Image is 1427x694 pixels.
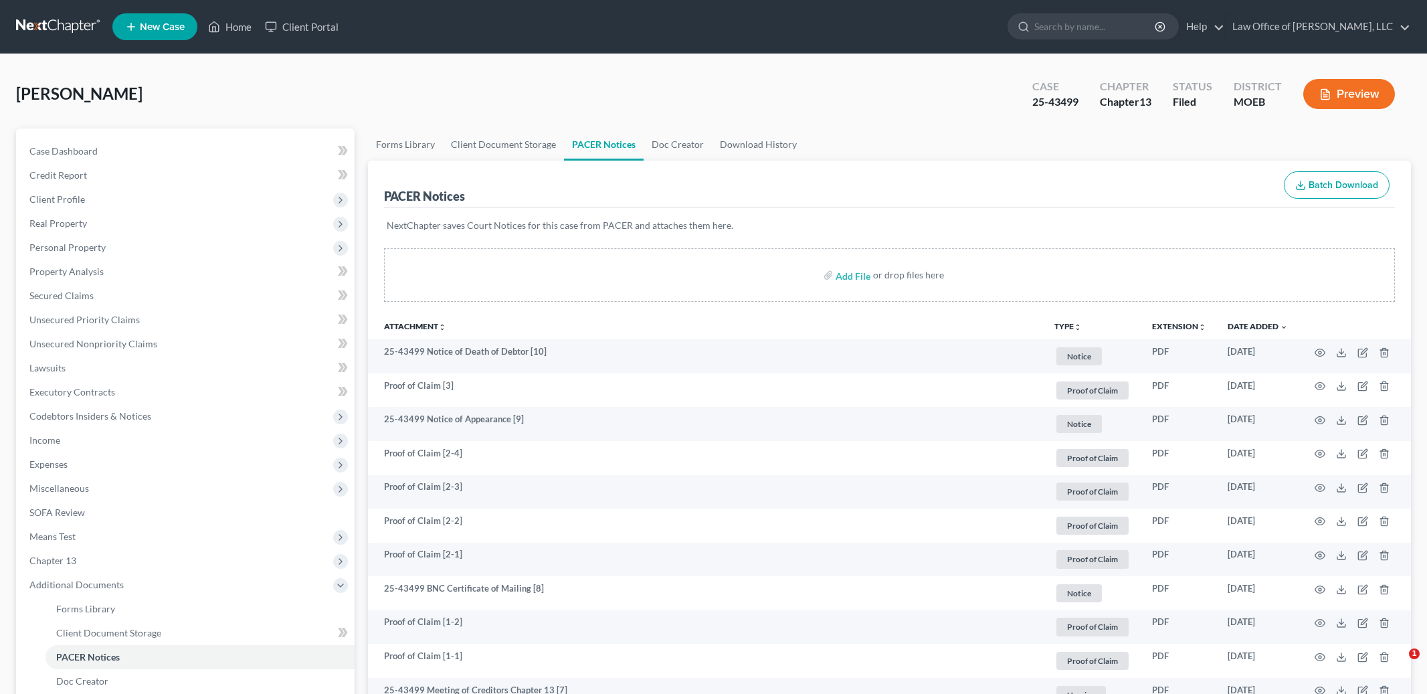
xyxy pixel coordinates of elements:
[1056,415,1102,433] span: Notice
[1382,648,1414,681] iframe: Intercom live chat
[1141,339,1217,373] td: PDF
[564,128,644,161] a: PACER Notices
[1032,94,1078,110] div: 25-43499
[1141,441,1217,475] td: PDF
[19,332,355,356] a: Unsecured Nonpriority Claims
[368,543,1044,577] td: Proof of Claim [2-1]
[29,458,68,470] span: Expenses
[1034,14,1157,39] input: Search by name...
[1054,379,1131,402] a: Proof of Claim
[1152,321,1206,331] a: Extensionunfold_more
[1217,543,1299,577] td: [DATE]
[19,356,355,380] a: Lawsuits
[45,597,355,621] a: Forms Library
[29,145,98,157] span: Case Dashboard
[1032,79,1078,94] div: Case
[45,669,355,693] a: Doc Creator
[1217,644,1299,678] td: [DATE]
[1056,652,1129,670] span: Proof of Claim
[45,645,355,669] a: PACER Notices
[1217,610,1299,644] td: [DATE]
[56,627,161,638] span: Client Document Storage
[1217,339,1299,373] td: [DATE]
[29,169,87,181] span: Credit Report
[368,407,1044,441] td: 25-43499 Notice of Appearance [9]
[29,507,85,518] span: SOFA Review
[1056,618,1129,636] span: Proof of Claim
[1217,373,1299,408] td: [DATE]
[1056,381,1129,400] span: Proof of Claim
[1054,447,1131,469] a: Proof of Claim
[1056,347,1102,365] span: Notice
[29,386,115,398] span: Executory Contracts
[258,15,345,39] a: Client Portal
[19,139,355,163] a: Case Dashboard
[29,483,89,494] span: Miscellaneous
[368,509,1044,543] td: Proof of Claim [2-2]
[1054,481,1131,503] a: Proof of Claim
[1217,441,1299,475] td: [DATE]
[1054,323,1082,331] button: TYPEunfold_more
[368,373,1044,408] td: Proof of Claim [3]
[1141,543,1217,577] td: PDF
[1234,94,1282,110] div: MOEB
[368,441,1044,475] td: Proof of Claim [2-4]
[16,84,142,103] span: [PERSON_NAME]
[1217,407,1299,441] td: [DATE]
[1228,321,1288,331] a: Date Added expand_more
[1141,373,1217,408] td: PDF
[712,128,805,161] a: Download History
[29,555,76,566] span: Chapter 13
[1217,509,1299,543] td: [DATE]
[1056,584,1102,602] span: Notice
[1179,15,1224,39] a: Help
[368,644,1044,678] td: Proof of Claim [1-1]
[1226,15,1410,39] a: Law Office of [PERSON_NAME], LLC
[1054,582,1131,604] a: Notice
[56,675,108,687] span: Doc Creator
[19,380,355,404] a: Executory Contracts
[1100,94,1151,110] div: Chapter
[1198,323,1206,331] i: unfold_more
[873,268,944,282] div: or drop files here
[29,218,87,229] span: Real Property
[29,579,124,590] span: Additional Documents
[29,242,106,253] span: Personal Property
[19,501,355,525] a: SOFA Review
[384,321,446,331] a: Attachmentunfold_more
[368,128,443,161] a: Forms Library
[29,193,85,205] span: Client Profile
[387,219,1392,232] p: NextChapter saves Court Notices for this case from PACER and attaches them here.
[1280,323,1288,331] i: expand_more
[438,323,446,331] i: unfold_more
[1217,475,1299,509] td: [DATE]
[368,475,1044,509] td: Proof of Claim [2-3]
[1309,179,1378,191] span: Batch Download
[1284,171,1390,199] button: Batch Download
[19,260,355,284] a: Property Analysis
[140,22,185,32] span: New Case
[56,651,120,663] span: PACER Notices
[45,621,355,645] a: Client Document Storage
[29,290,94,301] span: Secured Claims
[443,128,564,161] a: Client Document Storage
[1074,323,1082,331] i: unfold_more
[368,576,1044,610] td: 25-43499 BNC Certificate of Mailing [8]
[56,603,115,614] span: Forms Library
[1054,345,1131,367] a: Notice
[1303,79,1395,109] button: Preview
[1054,548,1131,570] a: Proof of Claim
[1234,79,1282,94] div: District
[1141,644,1217,678] td: PDF
[1141,509,1217,543] td: PDF
[1141,407,1217,441] td: PDF
[29,314,140,325] span: Unsecured Priority Claims
[29,434,60,446] span: Income
[1054,650,1131,672] a: Proof of Claim
[1056,517,1129,535] span: Proof of Claim
[1217,576,1299,610] td: [DATE]
[1056,483,1129,501] span: Proof of Claim
[1056,449,1129,467] span: Proof of Claim
[1054,515,1131,537] a: Proof of Claim
[1409,648,1420,659] span: 1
